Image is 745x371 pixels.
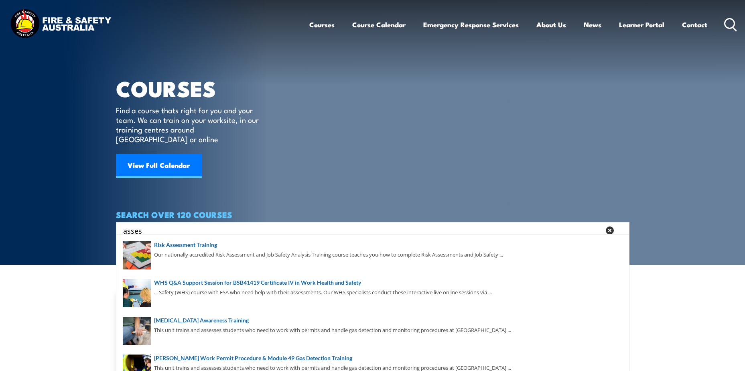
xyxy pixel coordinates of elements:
a: [PERSON_NAME] Work Permit Procedure & Module 49 Gas Detection Training [123,354,623,363]
a: Courses [309,14,335,35]
a: Learner Portal [619,14,664,35]
h1: COURSES [116,79,270,98]
input: Search input [123,224,601,236]
form: Search form [125,225,602,236]
a: Contact [682,14,707,35]
a: [MEDICAL_DATA] Awareness Training [123,316,623,325]
a: News [584,14,601,35]
a: View Full Calendar [116,154,202,178]
a: Emergency Response Services [423,14,519,35]
p: Find a course thats right for you and your team. We can train on your worksite, in our training c... [116,105,262,144]
a: WHS Q&A Support Session for BSB41419 Certificate IV in Work Health and Safety [123,278,623,287]
a: Course Calendar [352,14,406,35]
h4: SEARCH OVER 120 COURSES [116,210,629,219]
button: Search magnifier button [615,225,627,236]
a: About Us [536,14,566,35]
a: Risk Assessment Training [123,241,623,249]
